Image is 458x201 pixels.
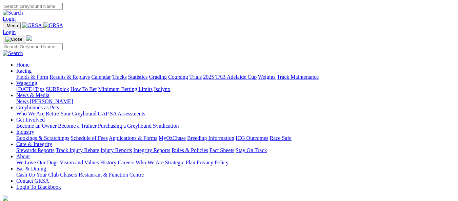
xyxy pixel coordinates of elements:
[3,10,23,16] img: Search
[3,29,16,35] a: Login
[56,147,99,153] a: Track Injury Rebate
[100,147,132,153] a: Injury Reports
[16,86,44,92] a: [DATE] Tips
[270,135,291,141] a: Race Safe
[71,86,97,92] a: How To Bet
[133,147,170,153] a: Integrity Reports
[3,22,21,29] button: Toggle navigation
[91,74,111,80] a: Calendar
[98,111,145,116] a: GAP SA Assessments
[16,141,52,147] a: Care & Integrity
[16,105,59,110] a: Greyhounds as Pets
[22,22,42,29] img: GRSA
[16,160,58,165] a: We Love Our Dogs
[60,160,99,165] a: Vision and Values
[172,147,208,153] a: Rules & Policies
[16,135,455,141] div: Industry
[168,74,188,80] a: Coursing
[16,123,57,129] a: Become an Owner
[3,16,16,22] a: Login
[49,74,90,80] a: Results & Replays
[159,135,186,141] a: MyOzChase
[7,23,18,28] span: Menu
[16,80,37,86] a: Wagering
[112,74,127,80] a: Tracks
[16,129,34,135] a: Industry
[16,117,45,123] a: Get Involved
[98,123,152,129] a: Purchasing a Greyhound
[16,178,49,184] a: Contact GRSA
[149,74,167,80] a: Grading
[210,147,234,153] a: Fact Sheets
[16,147,54,153] a: Stewards Reports
[71,135,107,141] a: Schedule of Fees
[189,74,202,80] a: Trials
[136,160,164,165] a: Who We Are
[26,35,32,41] img: logo-grsa-white.png
[3,36,25,43] button: Toggle navigation
[16,184,61,190] a: Login To Blackbook
[43,22,63,29] img: GRSA
[109,135,157,141] a: Applications & Forms
[60,172,144,178] a: Chasers Restaurant & Function Centre
[153,123,179,129] a: Syndication
[154,86,170,92] a: Isolynx
[16,74,455,80] div: Racing
[16,172,59,178] a: Cash Up Your Club
[16,68,32,74] a: Racing
[187,135,234,141] a: Breeding Information
[16,98,455,105] div: News & Media
[165,160,195,165] a: Strategic Plan
[16,98,28,104] a: News
[16,166,46,171] a: Bar & Dining
[16,147,455,153] div: Care & Integrity
[58,123,97,129] a: Become a Trainer
[16,153,30,159] a: About
[197,160,228,165] a: Privacy Policy
[16,135,69,141] a: Bookings & Scratchings
[258,74,276,80] a: Weights
[100,160,116,165] a: History
[30,98,73,104] a: [PERSON_NAME]
[16,111,44,116] a: Who We Are
[3,3,63,10] input: Search
[16,172,455,178] div: Bar & Dining
[46,86,69,92] a: SUREpick
[3,50,23,56] img: Search
[236,135,268,141] a: ICG Outcomes
[5,37,22,42] img: Close
[16,62,29,68] a: Home
[3,196,8,201] img: logo-grsa-white.png
[236,147,267,153] a: Stay On Track
[16,74,48,80] a: Fields & Form
[16,86,455,92] div: Wagering
[128,74,148,80] a: Statistics
[16,111,455,117] div: Greyhounds as Pets
[16,123,455,129] div: Get Involved
[203,74,257,80] a: 2025 TAB Adelaide Cup
[277,74,319,80] a: Track Maintenance
[16,160,455,166] div: About
[118,160,134,165] a: Careers
[16,92,49,98] a: News & Media
[98,86,153,92] a: Minimum Betting Limits
[46,111,97,116] a: Retire Your Greyhound
[3,43,63,50] input: Search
